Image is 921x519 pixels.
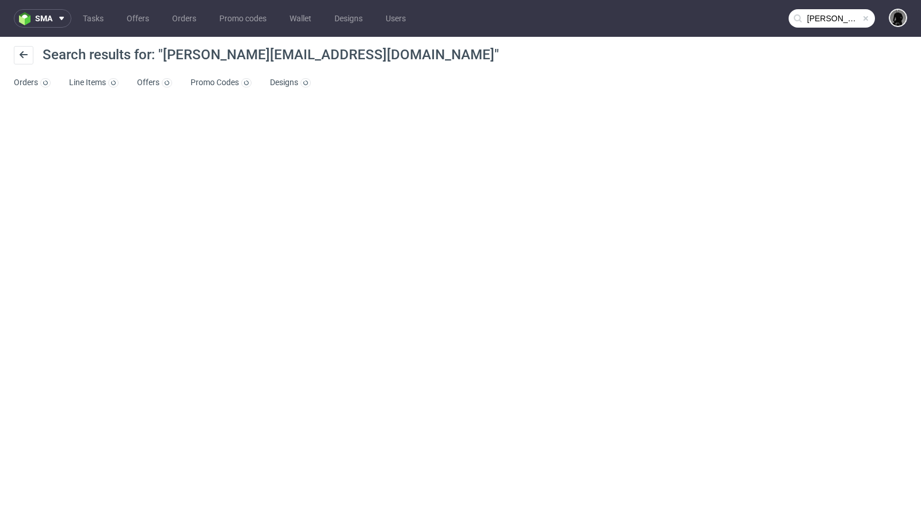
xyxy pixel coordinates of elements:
[120,9,156,28] a: Offers
[270,74,311,92] a: Designs
[191,74,252,92] a: Promo Codes
[212,9,273,28] a: Promo codes
[76,9,111,28] a: Tasks
[137,74,172,92] a: Offers
[283,9,318,28] a: Wallet
[890,10,906,26] img: Dawid Urbanowicz
[165,9,203,28] a: Orders
[328,9,370,28] a: Designs
[69,74,119,92] a: Line Items
[19,12,35,25] img: logo
[43,47,499,63] span: Search results for: "[PERSON_NAME][EMAIL_ADDRESS][DOMAIN_NAME]"
[379,9,413,28] a: Users
[35,14,52,22] span: sma
[14,74,51,92] a: Orders
[14,9,71,28] button: sma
